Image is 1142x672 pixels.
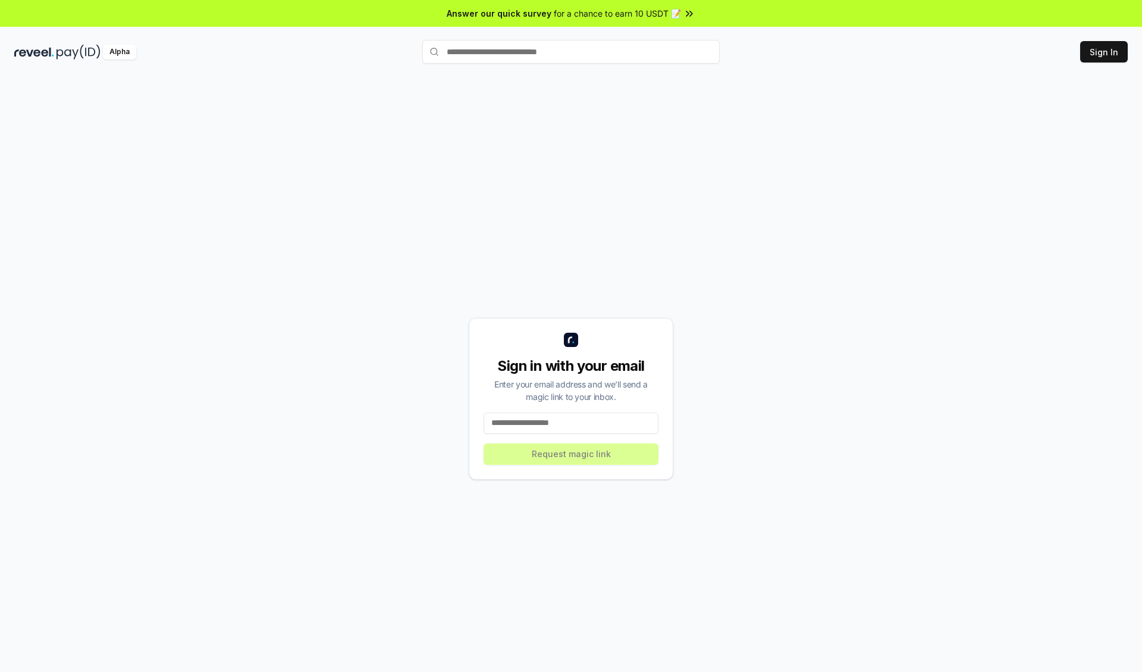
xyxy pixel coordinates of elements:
span: for a chance to earn 10 USDT 📝 [554,7,681,20]
img: pay_id [57,45,101,60]
div: Alpha [103,45,136,60]
div: Sign in with your email [484,357,658,376]
div: Enter your email address and we’ll send a magic link to your inbox. [484,378,658,403]
button: Sign In [1080,41,1128,62]
span: Answer our quick survey [447,7,551,20]
img: logo_small [564,333,578,347]
img: reveel_dark [14,45,54,60]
